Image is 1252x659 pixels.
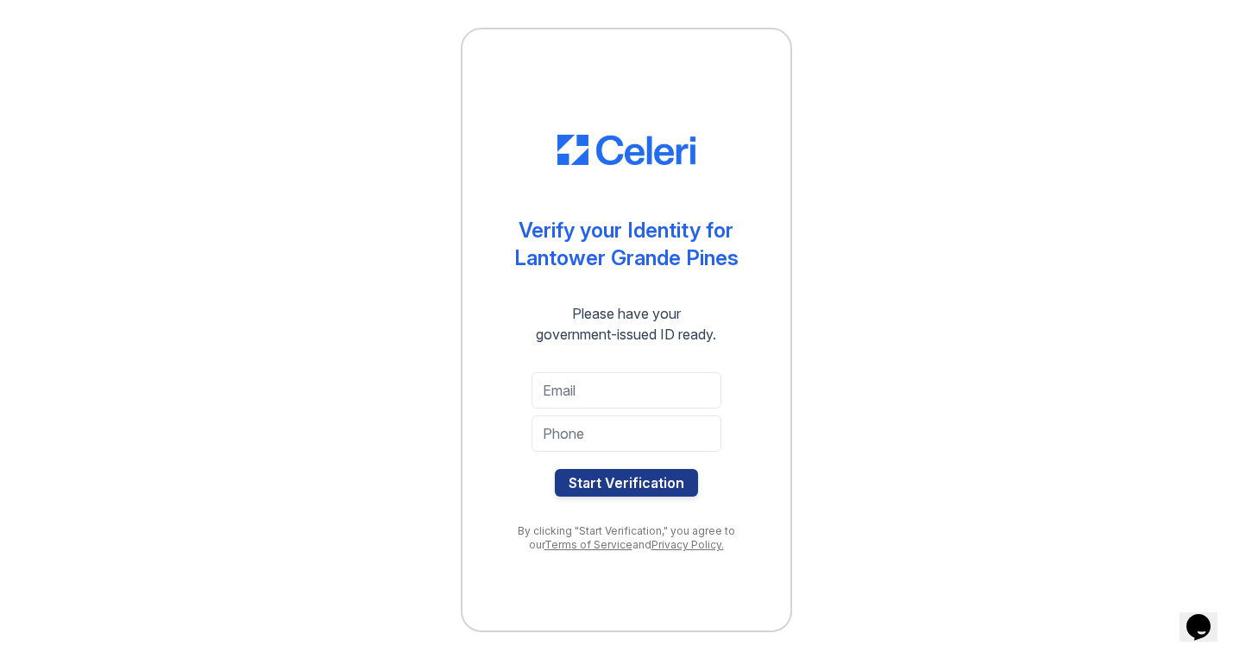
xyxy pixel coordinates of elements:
[497,524,756,552] div: By clicking "Start Verification," you agree to our and
[505,303,747,345] div: Please have your government-issued ID ready.
[1180,590,1235,642] iframe: chat widget
[651,538,724,551] a: Privacy Policy.
[557,135,695,166] img: CE_Logo_Blue-a8612792a0a2168367f1c8372b55b34899dd931a85d93a1a3d3e32e68fde9ad4.png
[514,217,739,272] div: Verify your Identity for Lantower Grande Pines
[532,372,721,409] input: Email
[544,538,632,551] a: Terms of Service
[555,469,698,497] button: Start Verification
[532,415,721,452] input: Phone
